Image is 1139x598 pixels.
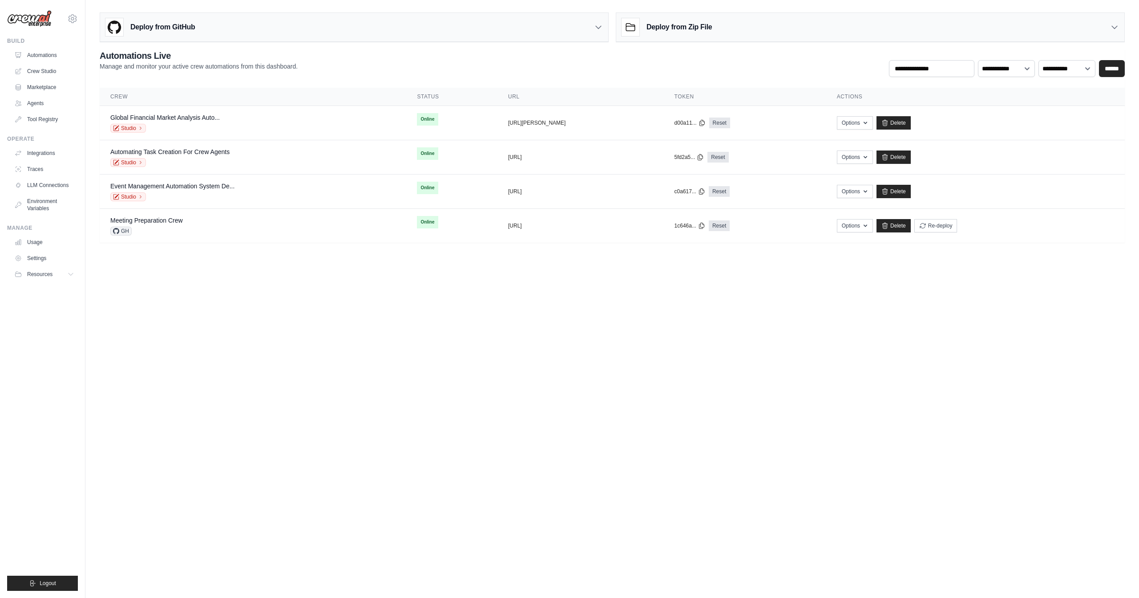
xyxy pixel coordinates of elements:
[11,48,78,62] a: Automations
[11,64,78,78] a: Crew Studio
[1095,555,1139,598] iframe: Chat Widget
[110,192,146,201] a: Studio
[130,22,195,33] h3: Deploy from GitHub
[11,194,78,216] a: Environment Variables
[675,154,704,161] button: 5fd2a5...
[417,182,438,194] span: Online
[837,219,873,232] button: Options
[11,267,78,281] button: Resources
[110,114,220,121] a: Global Financial Market Analysis Auto...
[11,96,78,110] a: Agents
[110,158,146,167] a: Studio
[709,220,730,231] a: Reset
[105,18,123,36] img: GitHub Logo
[11,235,78,249] a: Usage
[7,576,78,591] button: Logout
[826,88,1125,106] th: Actions
[110,148,230,155] a: Automating Task Creation For Crew Agents
[11,146,78,160] a: Integrations
[11,251,78,265] a: Settings
[7,10,52,27] img: Logo
[417,113,438,126] span: Online
[709,186,730,197] a: Reset
[7,135,78,142] div: Operate
[110,227,132,236] span: GH
[100,62,298,71] p: Manage and monitor your active crew automations from this dashboard.
[675,222,705,229] button: 1c646a...
[837,151,873,164] button: Options
[508,119,565,126] button: [URL][PERSON_NAME]
[707,152,728,163] a: Reset
[40,580,56,587] span: Logout
[876,219,911,232] a: Delete
[876,185,911,198] a: Delete
[11,112,78,126] a: Tool Registry
[110,183,234,190] a: Event Management Automation System De...
[914,219,957,232] button: Re-deploy
[100,88,406,106] th: Crew
[837,116,873,130] button: Options
[675,119,706,126] button: d00a11...
[646,22,712,33] h3: Deploy from Zip File
[837,185,873,198] button: Options
[11,178,78,192] a: LLM Connections
[11,162,78,176] a: Traces
[11,80,78,94] a: Marketplace
[417,216,438,228] span: Online
[406,88,497,106] th: Status
[27,271,53,278] span: Resources
[664,88,826,106] th: Token
[417,147,438,160] span: Online
[110,124,146,133] a: Studio
[497,88,664,106] th: URL
[110,217,183,224] a: Meeting Preparation Crew
[876,116,911,130] a: Delete
[7,37,78,45] div: Build
[675,188,705,195] button: c0a617...
[876,151,911,164] a: Delete
[709,118,730,128] a: Reset
[7,224,78,232] div: Manage
[100,49,298,62] h2: Automations Live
